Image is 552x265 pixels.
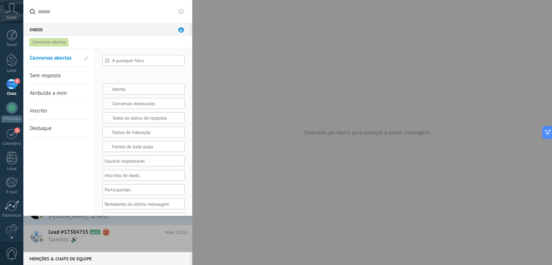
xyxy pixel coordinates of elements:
span: Sem resposta [30,72,61,79]
span: 6 [14,78,20,84]
span: 1 [14,127,20,133]
div: Todos os status de resposta [112,115,175,121]
div: WhatsApp [1,116,22,122]
div: Listas [1,167,22,171]
span: 6 [178,27,184,33]
li: Inscrito [28,102,90,120]
div: Calendário [1,141,22,146]
div: Fontes de bate-papo [112,144,175,149]
li: Atribuído a mim [28,84,90,102]
div: Estatísticas [1,213,22,218]
span: Conversas abertas [30,55,72,61]
a: Sem resposta [30,67,79,84]
li: Destaque [28,120,90,137]
a: Atribuído a mim [30,84,79,102]
div: Conversas abertas [29,38,69,47]
li: Sem resposta [28,67,90,84]
a: Destaque [30,120,79,137]
div: Chats [1,92,22,96]
div: Inbox [23,23,190,36]
span: A qualquer hora [112,58,181,63]
div: Conversas destacadas [112,101,175,106]
div: Leads [1,69,22,73]
li: Conversas abertas [28,49,90,67]
div: Aberto [112,87,175,92]
div: Menções & Chats de equipe [23,252,190,265]
div: Status de interação [112,130,175,135]
div: Painel [1,43,22,47]
a: Inscrito [30,102,79,119]
div: E-mail [1,190,22,195]
span: Atribuído a mim [30,90,67,97]
span: Destaque [30,125,51,132]
a: Conversas abertas [30,49,79,66]
span: Inscrito [30,107,47,114]
span: Conta [7,15,17,20]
